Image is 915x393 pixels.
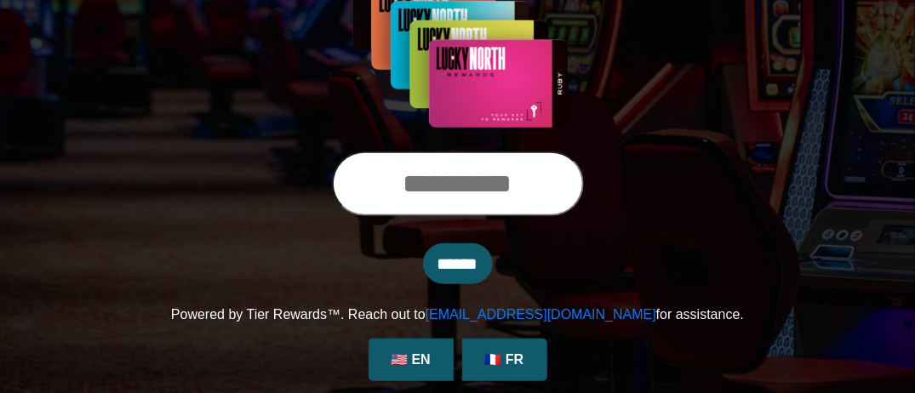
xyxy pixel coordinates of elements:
span: Powered by Tier Rewards™. Reach out to for assistance. [171,307,744,322]
a: [EMAIL_ADDRESS][DOMAIN_NAME] [426,307,656,322]
a: 🇺🇸 EN [369,339,454,381]
div: Language Selection [364,339,552,381]
a: 🇫🇷 FR [462,339,547,381]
